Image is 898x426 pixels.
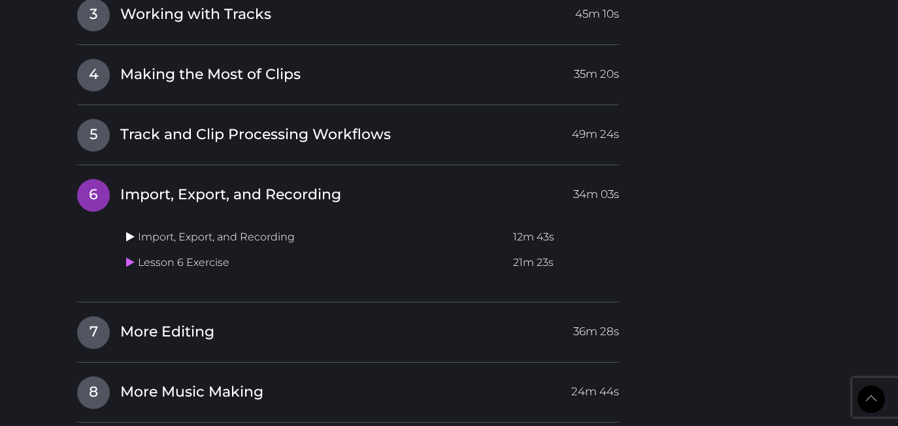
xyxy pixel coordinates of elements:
a: Back to Top [857,385,885,413]
span: 8 [77,376,110,409]
span: 35m 20s [574,59,619,82]
a: 6Import, Export, and Recording34m 03s [76,178,620,206]
span: 49m 24s [572,119,619,142]
span: 5 [77,119,110,152]
td: 12m 43s [508,225,620,250]
span: Import, Export, and Recording [120,185,341,205]
span: More Editing [120,322,214,342]
span: 34m 03s [573,179,619,203]
span: Track and Clip Processing Workflows [120,125,391,145]
td: Lesson 6 Exercise [121,250,508,276]
a: 4Making the Most of Clips35m 20s [76,58,620,86]
a: 7More Editing36m 28s [76,316,620,343]
td: Import, Export, and Recording [121,225,508,250]
td: 21m 23s [508,250,620,276]
a: 8More Music Making24m 44s [76,376,620,403]
span: 4 [77,59,110,91]
a: 5Track and Clip Processing Workflows49m 24s [76,118,620,146]
span: Making the Most of Clips [120,65,301,85]
span: 24m 44s [571,376,619,400]
span: More Music Making [120,382,263,402]
span: Working with Tracks [120,5,271,25]
span: 6 [77,179,110,212]
span: 7 [77,316,110,349]
span: 36m 28s [573,316,619,340]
